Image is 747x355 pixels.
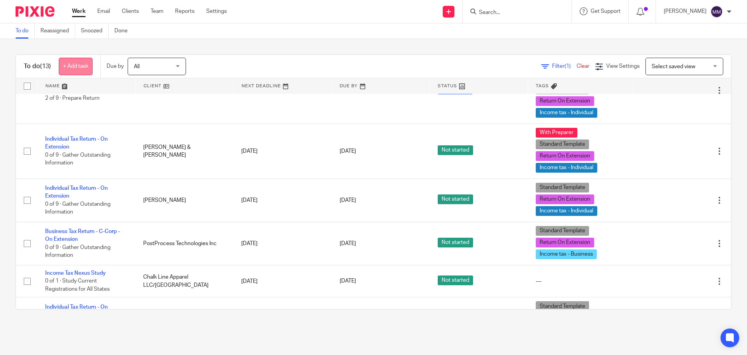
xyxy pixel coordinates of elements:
[45,270,106,276] a: Income Tax Nexus Study
[652,64,695,69] span: Select saved view
[45,95,100,101] span: 2 of 9 · Prepare Return
[40,23,75,39] a: Reassigned
[438,238,473,247] span: Not started
[536,206,597,216] span: Income tax - Individual
[536,183,589,193] span: Standard Template
[233,222,331,265] td: [DATE]
[340,148,356,154] span: [DATE]
[536,128,577,138] span: With Preparer
[340,241,356,246] span: [DATE]
[16,23,35,39] a: To do
[135,178,233,222] td: [PERSON_NAME]
[536,277,625,285] div: ---
[536,301,589,311] span: Standard Template
[536,140,589,149] span: Standard Template
[135,265,233,297] td: Chalk Line Apparel LLC/[GEOGRAPHIC_DATA]
[577,64,589,69] a: Clear
[536,84,549,88] span: Tags
[536,226,589,236] span: Standard Template
[478,9,548,16] input: Search
[710,5,723,18] img: svg%3E
[536,163,597,173] span: Income tax - Individual
[107,62,124,70] p: Due by
[45,152,110,166] span: 0 of 9 · Gather Outstanding Information
[536,96,594,106] span: Return On Extension
[340,279,356,284] span: [DATE]
[536,194,594,204] span: Return On Extension
[536,249,597,259] span: Income tax - Business
[45,304,108,318] a: Individual Tax Return - On Extension
[72,7,86,15] a: Work
[45,136,108,150] a: Individual Tax Return - On Extension
[135,297,233,341] td: [PERSON_NAME]
[59,58,93,75] a: + Add task
[606,64,640,69] span: View Settings
[81,23,109,39] a: Snoozed
[135,222,233,265] td: PostProcess Technologies Inc
[591,9,621,14] span: Get Support
[24,62,51,71] h1: To do
[536,108,597,118] span: Income tax - Individual
[45,229,120,242] a: Business Tax Return - C-Corp - On Extension
[45,185,108,199] a: Individual Tax Return - On Extension
[565,64,571,69] span: (1)
[536,238,594,247] span: Return On Extension
[233,265,331,297] td: [DATE]
[175,7,195,15] a: Reports
[206,7,227,15] a: Settings
[40,63,51,69] span: (13)
[438,276,473,285] span: Not started
[552,64,577,69] span: Filter
[233,178,331,222] td: [DATE]
[233,124,331,178] td: [DATE]
[151,7,163,15] a: Team
[233,297,331,341] td: [DATE]
[340,198,356,203] span: [DATE]
[134,64,140,69] span: All
[135,124,233,178] td: [PERSON_NAME] & [PERSON_NAME]
[97,7,110,15] a: Email
[45,245,110,258] span: 0 of 9 · Gather Outstanding Information
[536,151,594,161] span: Return On Extension
[438,145,473,155] span: Not started
[45,279,110,292] span: 0 of 1 · Study Current Registrations for All States
[438,194,473,204] span: Not started
[45,201,110,215] span: 0 of 9 · Gather Outstanding Information
[114,23,133,39] a: Done
[664,7,707,15] p: [PERSON_NAME]
[16,6,54,17] img: Pixie
[122,7,139,15] a: Clients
